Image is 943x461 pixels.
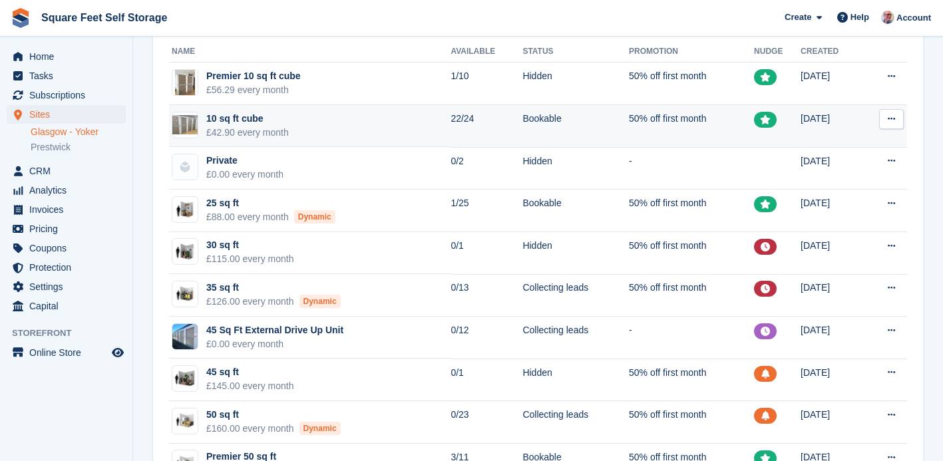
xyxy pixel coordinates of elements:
td: [DATE] [801,317,862,359]
td: 0/12 [451,317,522,359]
a: Glasgow - Yoker [31,126,126,138]
td: Hidden [522,147,629,190]
span: Storefront [12,327,132,340]
img: blank-unit-type-icon-ffbac7b88ba66c5e286b0e438baccc4b9c83835d4c34f86887a83fc20ec27e7b.svg [172,154,198,180]
td: [DATE] [801,274,862,317]
div: 10 sq ft cube [206,112,289,126]
img: David Greer [881,11,894,24]
div: £115.00 every month [206,252,294,266]
td: 50% off first month [629,232,754,275]
a: menu [7,277,126,296]
span: Settings [29,277,109,296]
td: 0/23 [451,401,522,444]
td: 0/13 [451,274,522,317]
td: Bookable [522,105,629,148]
span: Invoices [29,200,109,219]
a: menu [7,181,126,200]
div: £0.00 every month [206,337,343,351]
div: 45 Sq Ft External Drive Up Unit [206,323,343,337]
span: Help [850,11,869,24]
img: 25-sqft-unit.jpg [172,200,198,220]
div: 50 sq ft [206,408,341,422]
td: Hidden [522,232,629,275]
span: Tasks [29,67,109,85]
td: [DATE] [801,190,862,232]
td: 0/1 [451,232,522,275]
div: £126.00 every month [206,295,341,309]
th: Name [169,41,451,63]
th: Nudge [754,41,801,63]
img: 50-sqft-unit.jpg [172,411,198,430]
a: menu [7,162,126,180]
a: menu [7,86,126,104]
a: menu [7,67,126,85]
div: 35 sq ft [206,281,341,295]
th: Created [801,41,862,63]
div: £160.00 every month [206,422,341,436]
td: 50% off first month [629,401,754,444]
td: 50% off first month [629,190,754,232]
div: Private [206,154,283,168]
div: Dynamic [299,295,341,308]
span: Analytics [29,181,109,200]
span: Online Store [29,343,109,362]
span: Home [29,47,109,66]
img: IMG_4402.jpeg [172,324,198,349]
td: - [629,317,754,359]
span: Protection [29,258,109,277]
span: Create [785,11,811,24]
span: Account [896,11,931,25]
td: 50% off first month [629,274,754,317]
td: Collecting leads [522,317,629,359]
a: menu [7,220,126,238]
a: menu [7,105,126,124]
span: Pricing [29,220,109,238]
div: £145.00 every month [206,379,294,393]
a: menu [7,343,126,362]
td: [DATE] [801,359,862,401]
td: Bookable [522,190,629,232]
td: [DATE] [801,147,862,190]
td: 50% off first month [629,63,754,105]
td: Collecting leads [522,274,629,317]
td: [DATE] [801,63,862,105]
td: - [629,147,754,190]
span: CRM [29,162,109,180]
th: Promotion [629,41,754,63]
td: Collecting leads [522,401,629,444]
span: Subscriptions [29,86,109,104]
div: £88.00 every month [206,210,335,224]
div: 45 sq ft [206,365,294,379]
th: Available [451,41,522,63]
img: 35-sqft-unit.jpg [172,285,198,304]
td: 1/10 [451,63,522,105]
img: 4F358053-329E-4305-8177-114A23F1AB31.jpeg [172,115,198,134]
div: £42.90 every month [206,126,289,140]
a: menu [7,297,126,315]
a: menu [7,200,126,219]
td: [DATE] [801,105,862,148]
div: Premier 10 sq ft cube [206,69,301,83]
td: 50% off first month [629,359,754,401]
div: £56.29 every month [206,83,301,97]
img: 40-sqft-unit.jpg [172,369,198,388]
th: Status [522,41,629,63]
div: Dynamic [299,422,341,435]
span: Sites [29,105,109,124]
img: 65CBC5DA-62B8-4775-A020-FBFC11C61360.jpeg [175,69,195,96]
div: 25 sq ft [206,196,335,210]
a: Prestwick [31,141,126,154]
a: Square Feet Self Storage [36,7,172,29]
span: Capital [29,297,109,315]
td: Hidden [522,63,629,105]
div: £0.00 every month [206,168,283,182]
a: menu [7,258,126,277]
div: 30 sq ft [206,238,294,252]
a: menu [7,47,126,66]
td: 22/24 [451,105,522,148]
div: Dynamic [294,210,335,224]
td: [DATE] [801,232,862,275]
span: Coupons [29,239,109,257]
td: 0/1 [451,359,522,401]
a: menu [7,239,126,257]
